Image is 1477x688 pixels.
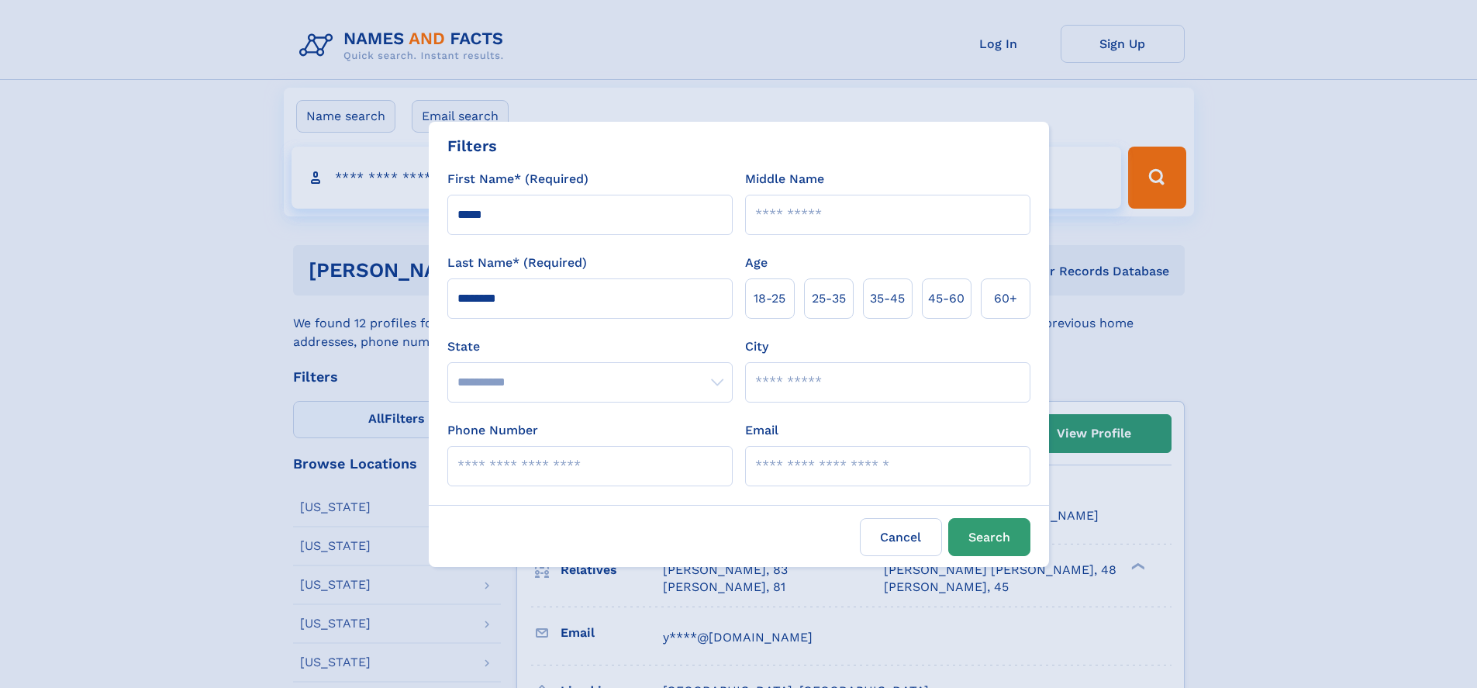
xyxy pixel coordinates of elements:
label: Age [745,254,768,272]
label: Last Name* (Required) [447,254,587,272]
span: 45‑60 [928,289,965,308]
label: First Name* (Required) [447,170,588,188]
span: 35‑45 [870,289,905,308]
button: Search [948,518,1030,556]
label: Cancel [860,518,942,556]
span: 18‑25 [754,289,785,308]
label: State [447,337,733,356]
span: 60+ [994,289,1017,308]
label: Email [745,421,778,440]
span: 25‑35 [812,289,846,308]
label: Phone Number [447,421,538,440]
label: Middle Name [745,170,824,188]
label: City [745,337,768,356]
div: Filters [447,134,497,157]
